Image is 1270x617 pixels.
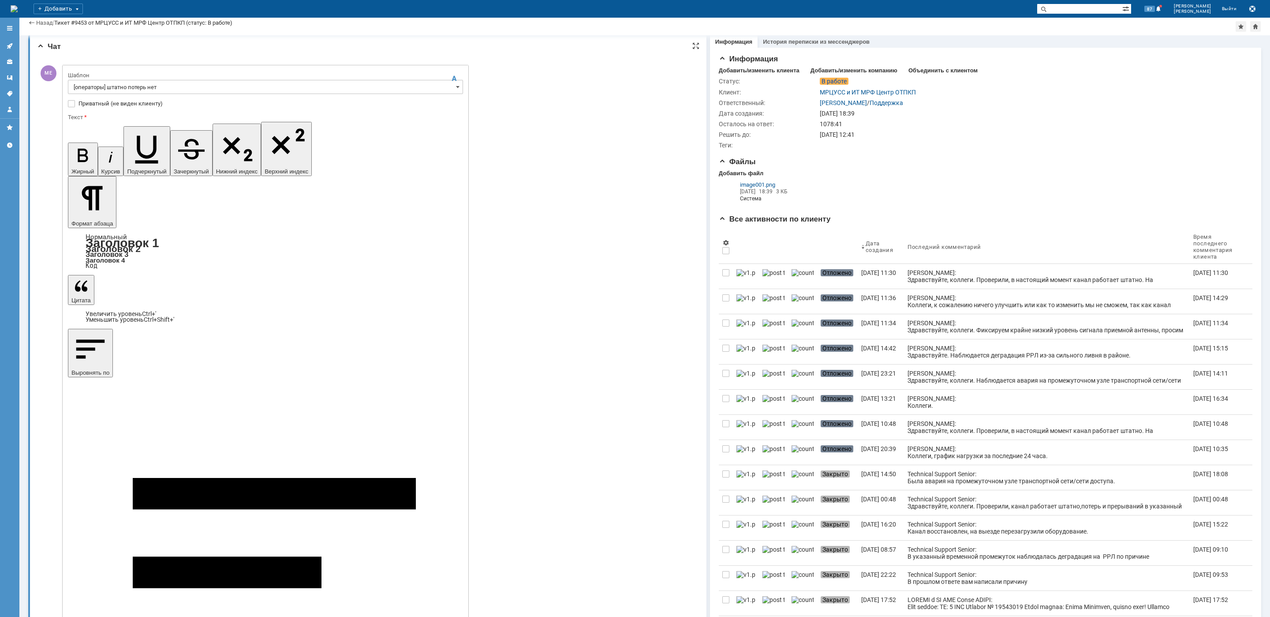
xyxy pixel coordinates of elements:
[904,440,1190,465] a: [PERSON_NAME]: Коллеги, график нагрузки за последние 24 часа.
[1190,440,1245,465] a: [DATE] 10:35
[733,541,759,565] a: v1.png
[98,293,100,300] span: .
[736,470,755,478] img: v1.png
[759,415,788,440] a: post ticket.png
[174,168,209,175] span: Зачеркнутый
[861,445,896,452] div: [DATE] 20:39
[861,546,896,553] div: [DATE] 08:57
[817,339,858,364] a: Отложено
[53,19,54,26] div: |
[858,465,904,490] a: [DATE] 14:50
[733,314,759,339] a: v1.png
[1190,264,1245,289] a: [DATE] 11:30
[1190,415,1245,440] a: [DATE] 10:48
[904,591,1190,616] a: LOREMI d SI AME Conse ADIPI: Elit seddoe: TE: 5 INC Utlabor № 19543019 Etdol magnaa: Enima Minimv...
[820,120,1245,128] div: 1078:41
[101,168,120,175] span: Курсив
[792,370,814,377] img: counter.png
[765,181,775,188] span: .png
[86,256,125,264] a: Заголовок 4
[98,147,124,176] button: Курсив
[736,571,755,578] img: v1.png
[788,515,817,540] a: counter.png
[1190,465,1245,490] a: [DATE] 18:08
[821,470,850,478] span: Закрыто
[1193,345,1228,352] div: [DATE] 15:15
[821,294,853,301] span: Отложено
[792,445,814,452] img: counter.png
[908,496,1186,517] div: Technical Support Senior: Здравствуйте, коллеги. Проверили, канал работает штатно,потерь и прерыв...
[740,181,765,188] span: image001
[54,19,232,26] div: Тикет #9453 от МРЦУСС и ИТ МРФ Центр ОТПКП (статус: В работе)
[861,269,896,276] div: [DATE] 11:30
[12,301,75,308] span: [URL][DOMAIN_NAME]
[1190,390,1245,414] a: [DATE] 16:34
[858,365,904,389] a: [DATE] 23:21
[56,293,71,300] span: otpkp
[788,264,817,289] a: counter.png
[858,314,904,339] a: [DATE] 11:34
[719,55,778,63] span: Информация
[762,320,784,327] img: post ticket.png
[759,314,788,339] a: post ticket.png
[759,440,788,465] a: post ticket.png
[86,262,97,270] a: Код
[861,596,896,603] div: [DATE] 17:52
[736,395,755,402] img: v1.png
[740,181,818,188] a: image001.png
[68,329,113,377] button: Выровнять по
[733,415,759,440] a: v1.png
[733,289,759,314] a: v1.png
[719,67,799,74] div: Добавить/изменить клиента
[93,293,95,300] span: .
[817,365,858,389] a: Отложено
[762,395,784,402] img: post ticket.png
[762,470,784,478] img: post ticket.png
[908,345,1186,366] div: [PERSON_NAME]: Здравствуйте. Наблюдается деградация РРЛ из-за сильного ливня в районе. Работоспос...
[904,566,1190,591] a: Technical Support Senior: В прошлом ответе вам написали причину
[904,365,1190,389] a: [PERSON_NAME]: Здравствуйте, коллеги. Наблюдается авария на промежуточном узле транспортной сети/...
[1193,370,1228,377] div: [DATE] 14:11
[817,289,858,314] a: Отложено
[3,55,17,69] a: Клиенты
[34,4,83,14] div: Добавить
[858,566,904,591] a: [DATE] 22:22
[817,515,858,540] a: Закрыто
[759,541,788,565] a: post ticket.png
[123,126,170,176] button: Подчеркнутый
[144,316,174,323] span: Ctrl+Shift+'
[719,99,818,106] div: Ответственный:
[858,390,904,414] a: [DATE] 13:21
[1193,233,1235,260] div: Время последнего комментария клиента
[904,264,1190,289] a: [PERSON_NAME]: Здравствуйте, коллеги. Проверили, в настоящий момент канал работает штатно. На зап...
[817,566,858,591] a: Закрыто
[821,320,853,327] span: Отложено
[733,515,759,540] a: v1.png
[904,541,1190,565] a: Technical Support Senior: В указанный временной промежуток наблюдалась деградация на РРЛ по причи...
[733,566,759,591] a: v1.png
[762,294,784,301] img: post ticket.png
[858,515,904,540] a: [DATE] 16:20
[763,38,870,45] a: История переписки из мессенджеров
[792,571,814,578] img: counter.png
[858,289,904,314] a: [DATE] 11:36
[792,345,814,352] img: counter.png
[740,188,755,195] span: [DATE]
[861,294,896,301] div: [DATE] 11:36
[788,566,817,591] a: counter.png
[820,99,867,106] a: [PERSON_NAME]
[86,316,174,323] a: Decrease
[759,490,788,515] a: post ticket.png
[736,496,755,503] img: v1.png
[904,339,1190,364] a: [PERSON_NAME]: Здравствуйте. Наблюдается деградация РРЛ из-за сильного ливня в районе. Работоспос...
[759,365,788,389] a: post ticket.png
[792,294,814,301] img: counter.png
[904,289,1190,314] a: [PERSON_NAME]: Коллеги, к сожалению ничего улучшить или как то изменить мы не сможем, так как кан...
[908,67,978,74] div: Объединить с клиентом
[762,420,784,427] img: post ticket.png
[817,264,858,289] a: Отложено
[3,87,17,101] a: Теги
[821,269,853,276] span: Отложено
[858,591,904,616] a: [DATE] 17:52
[904,515,1190,540] a: Technical Support Senior: Канал восстановлен, на выезде перезагрузили оборудование.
